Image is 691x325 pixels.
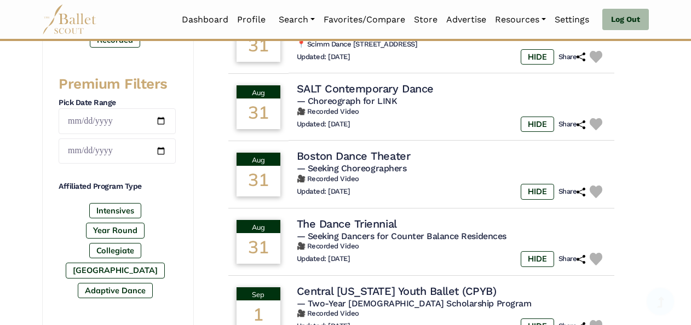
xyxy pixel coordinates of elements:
label: Collegiate [89,243,141,258]
div: 31 [237,31,280,62]
h6: Updated: [DATE] [297,120,350,129]
a: Search [274,8,319,31]
label: HIDE [521,184,554,199]
h6: 🎥 Recorded Video [297,242,607,251]
span: — Seeking Choreographers [297,163,406,173]
h6: Updated: [DATE] [297,187,350,196]
a: Favorites/Compare [319,8,410,31]
div: Aug [237,220,280,233]
label: HIDE [521,49,554,65]
label: Intensives [89,203,141,218]
label: [GEOGRAPHIC_DATA] [66,263,165,278]
div: 31 [237,166,280,196]
span: — Two-Year [DEMOGRAPHIC_DATA] Scholarship Program [297,298,531,309]
a: Profile [233,8,270,31]
a: Store [410,8,442,31]
h4: Affiliated Program Type [59,181,176,192]
h4: Pick Date Range [59,97,176,108]
h4: SALT Contemporary Dance [297,82,434,96]
h3: Premium Filters [59,75,176,94]
div: 31 [237,98,280,129]
label: Year Round [86,223,145,238]
h6: Share [558,254,586,264]
span: — Seeking Dancers for Counter Balance Residences [297,231,506,241]
h4: Central [US_STATE] Youth Ballet (CPYB) [297,284,497,298]
a: Resources [491,8,550,31]
label: Adaptive Dance [78,283,153,298]
label: HIDE [521,117,554,132]
h6: 📍 Scimm Dance [STREET_ADDRESS] [297,40,607,49]
div: 31 [237,233,280,264]
a: Advertise [442,8,491,31]
h6: Share [558,53,586,62]
h6: Updated: [DATE] [297,254,350,264]
h6: 🎥 Recorded Video [297,309,607,318]
h6: 🎥 Recorded Video [297,107,607,117]
span: — Choreograph for LINK [297,96,397,106]
h6: Share [558,187,586,196]
h4: The Dance Triennial [297,217,397,231]
a: Settings [550,8,594,31]
a: Log Out [602,9,649,31]
div: Sep [237,287,280,300]
a: Dashboard [177,8,233,31]
h4: Boston Dance Theater [297,149,410,163]
h6: Share [558,120,586,129]
div: Aug [237,153,280,166]
h6: 🎥 Recorded Video [297,175,607,184]
label: HIDE [521,251,554,266]
div: Aug [237,85,280,98]
h6: Updated: [DATE] [297,53,350,62]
